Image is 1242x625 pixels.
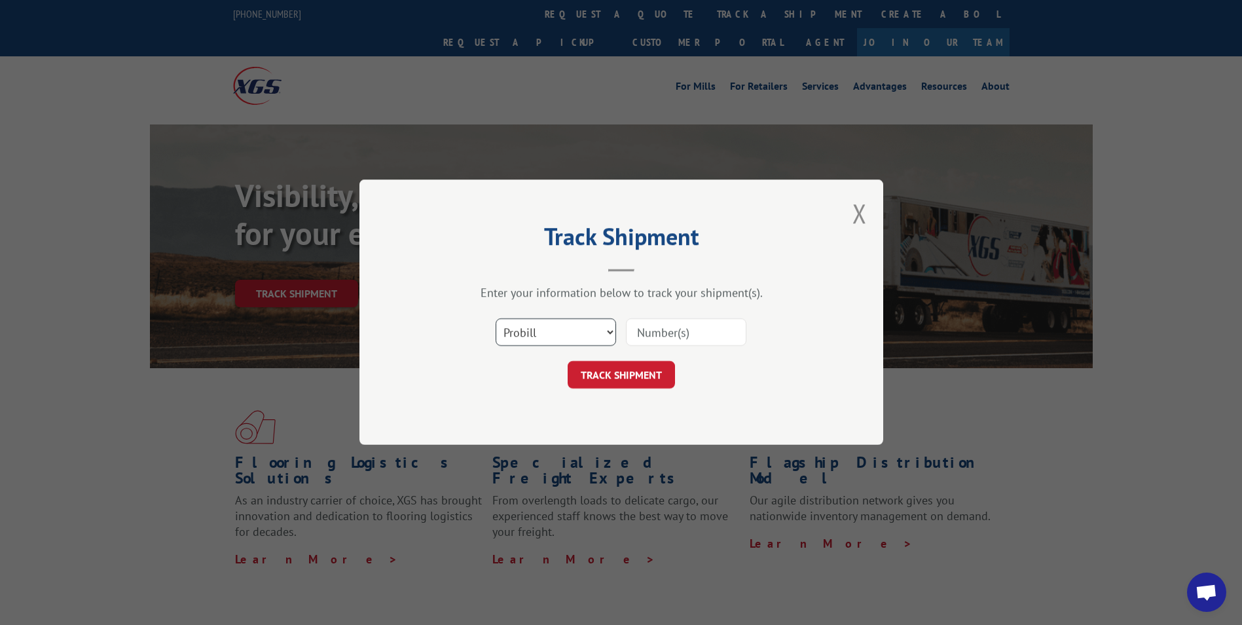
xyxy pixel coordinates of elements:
button: Close modal [852,196,867,231]
h2: Track Shipment [425,227,818,252]
input: Number(s) [626,319,746,347]
button: TRACK SHIPMENT [568,362,675,389]
div: Enter your information below to track your shipment(s). [425,286,818,301]
div: Open chat [1187,573,1226,612]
